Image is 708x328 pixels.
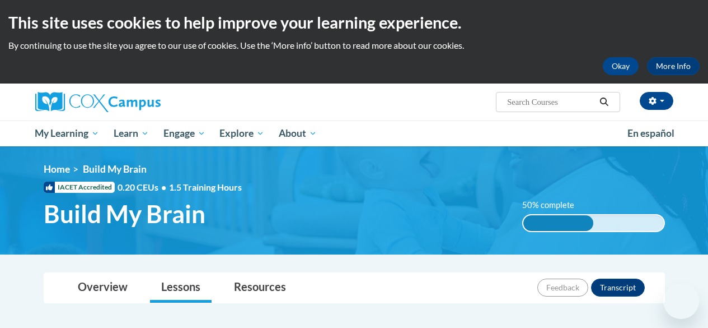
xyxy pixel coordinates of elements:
[640,92,673,110] button: Account Settings
[271,121,324,146] a: About
[596,95,612,109] button: Search
[27,121,682,146] div: Main menu
[506,95,596,109] input: Search Courses
[44,163,70,175] a: Home
[67,273,139,303] a: Overview
[44,182,115,193] span: IACET Accredited
[163,127,205,140] span: Engage
[663,283,699,319] iframe: Button to launch messaging window
[219,127,264,140] span: Explore
[150,273,212,303] a: Lessons
[106,121,156,146] a: Learn
[35,127,99,140] span: My Learning
[118,181,169,193] span: 0.20 CEUs
[591,279,645,297] button: Transcript
[523,215,594,231] div: 50% complete
[83,163,147,175] span: Build My Brain
[8,11,700,34] h2: This site uses cookies to help improve your learning experience.
[44,199,205,229] span: Build My Brain
[647,57,700,75] a: More Info
[279,127,317,140] span: About
[169,182,242,192] span: 1.5 Training Hours
[627,127,674,139] span: En español
[212,121,271,146] a: Explore
[161,182,166,192] span: •
[35,92,237,112] a: Cox Campus
[537,279,588,297] button: Feedback
[522,199,587,211] label: 50% complete
[35,92,161,112] img: Cox Campus
[620,122,682,145] a: En español
[223,273,297,303] a: Resources
[156,121,213,146] a: Engage
[603,57,639,75] button: Okay
[8,39,700,52] p: By continuing to use the site you agree to our use of cookies. Use the ‘More info’ button to read...
[114,127,149,140] span: Learn
[28,121,107,146] a: My Learning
